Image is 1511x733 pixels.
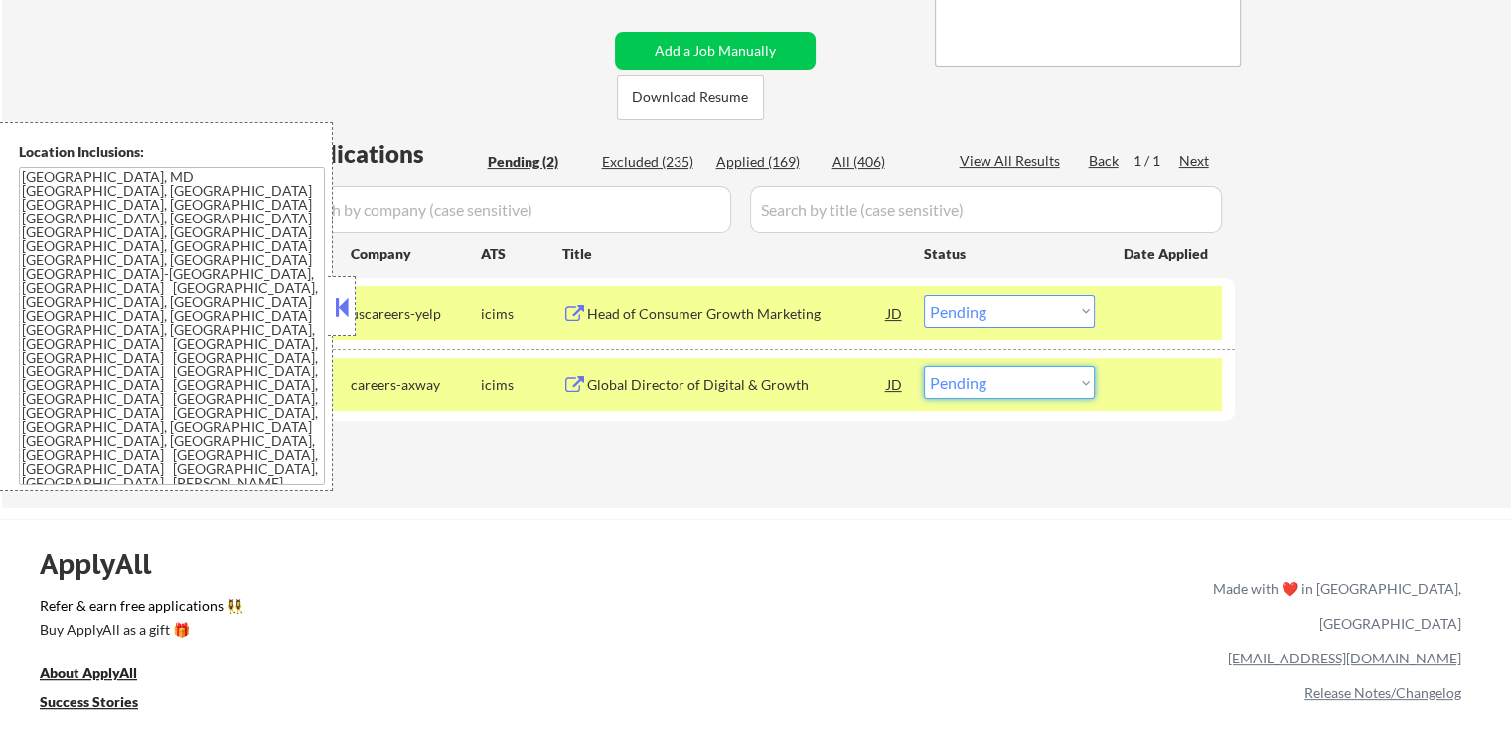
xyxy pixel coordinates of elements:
input: Search by company (case sensitive) [284,186,731,233]
div: Applications [284,142,481,166]
a: Buy ApplyAll as a gift 🎁 [40,620,238,645]
div: Global Director of Digital & Growth [587,375,887,395]
div: All (406) [832,152,932,172]
div: Location Inclusions: [19,142,325,162]
div: Applied (169) [716,152,816,172]
a: Refer & earn free applications 👯‍♀️ [40,599,798,620]
div: careers-axway [351,375,481,395]
div: ATS [481,244,562,264]
button: Download Resume [617,75,764,120]
div: Excluded (235) [602,152,701,172]
div: Status [924,235,1095,271]
div: JD [885,295,905,331]
div: JD [885,366,905,402]
div: Buy ApplyAll as a gift 🎁 [40,623,238,637]
a: [EMAIL_ADDRESS][DOMAIN_NAME] [1228,650,1461,666]
div: Company [351,244,481,264]
div: Date Applied [1124,244,1211,264]
div: Back [1089,151,1121,171]
button: Add a Job Manually [615,32,816,70]
div: 1 / 1 [1133,151,1179,171]
u: Success Stories [40,693,138,710]
div: Pending (2) [488,152,587,172]
a: Success Stories [40,692,165,717]
div: View All Results [960,151,1066,171]
div: ApplyAll [40,547,174,581]
div: icims [481,304,562,324]
a: Release Notes/Changelog [1304,684,1461,701]
div: Next [1179,151,1211,171]
div: uscareers-yelp [351,304,481,324]
a: About ApplyAll [40,663,165,688]
div: Title [562,244,905,264]
div: Head of Consumer Growth Marketing [587,304,887,324]
div: Made with ❤️ in [GEOGRAPHIC_DATA], [GEOGRAPHIC_DATA] [1205,571,1461,641]
input: Search by title (case sensitive) [750,186,1222,233]
div: icims [481,375,562,395]
u: About ApplyAll [40,664,137,681]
